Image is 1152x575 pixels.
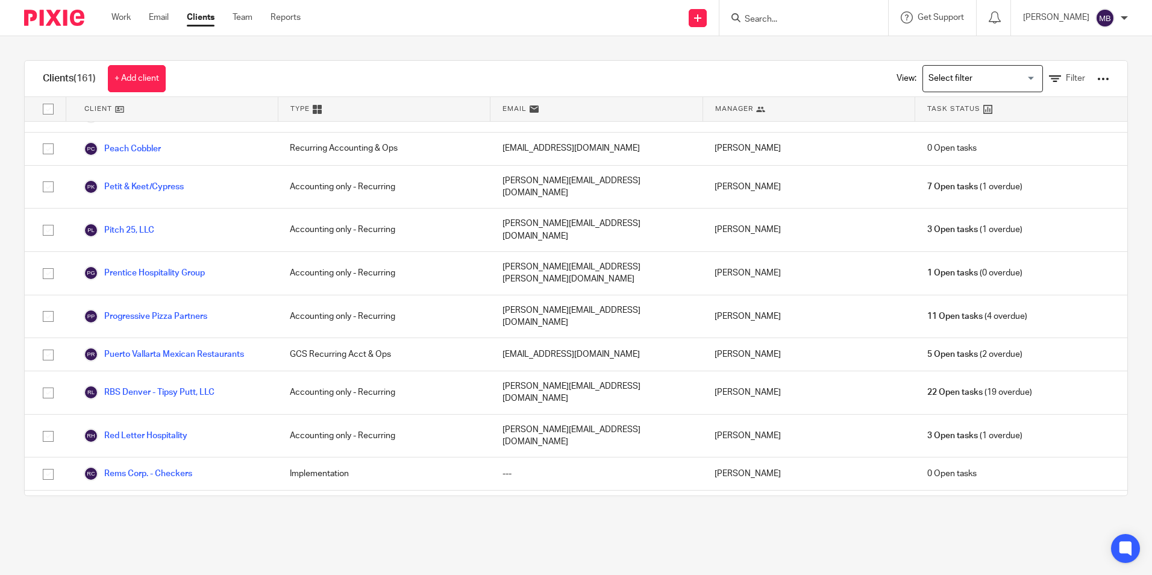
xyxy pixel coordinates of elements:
[278,371,490,414] div: Accounting only - Recurring
[108,65,166,92] a: + Add client
[490,491,703,523] div: [EMAIL_ADDRESS][DOMAIN_NAME]
[290,104,310,114] span: Type
[84,223,154,237] a: Pitch 25, LLC
[1095,8,1115,28] img: svg%3E
[84,385,98,400] img: svg%3E
[927,142,977,154] span: 0 Open tasks
[927,310,983,322] span: 11 Open tasks
[703,415,915,457] div: [PERSON_NAME]
[490,415,703,457] div: [PERSON_NAME][EMAIL_ADDRESS][DOMAIN_NAME]
[490,457,703,490] div: ---
[278,295,490,338] div: Accounting only - Recurring
[271,11,301,24] a: Reports
[84,266,98,280] img: svg%3E
[84,180,184,194] a: Petit & Keet/Cypress
[502,104,527,114] span: Email
[703,371,915,414] div: [PERSON_NAME]
[490,166,703,209] div: [PERSON_NAME][EMAIL_ADDRESS][DOMAIN_NAME]
[927,224,978,236] span: 3 Open tasks
[111,11,131,24] a: Work
[490,133,703,165] div: [EMAIL_ADDRESS][DOMAIN_NAME]
[278,166,490,209] div: Accounting only - Recurring
[84,309,98,324] img: svg%3E
[84,266,205,280] a: Prentice Hospitality Group
[149,11,169,24] a: Email
[927,386,983,398] span: 22 Open tasks
[187,11,214,24] a: Clients
[233,11,252,24] a: Team
[74,74,96,83] span: (161)
[918,13,964,22] span: Get Support
[703,166,915,209] div: [PERSON_NAME]
[703,295,915,338] div: [PERSON_NAME]
[703,209,915,251] div: [PERSON_NAME]
[922,65,1043,92] div: Search for option
[43,72,96,85] h1: Clients
[84,347,244,362] a: Puerto Vallarta Mexican Restaurants
[37,98,60,121] input: Select all
[927,310,1027,322] span: (4 overdue)
[490,295,703,338] div: [PERSON_NAME][EMAIL_ADDRESS][DOMAIN_NAME]
[84,142,98,156] img: svg%3E
[924,68,1036,89] input: Search for option
[84,429,187,443] a: Red Letter Hospitality
[84,309,207,324] a: Progressive Pizza Partners
[927,267,978,279] span: 1 Open tasks
[490,338,703,371] div: [EMAIL_ADDRESS][DOMAIN_NAME]
[703,491,915,523] div: [PERSON_NAME]
[490,252,703,295] div: [PERSON_NAME][EMAIL_ADDRESS][PERSON_NAME][DOMAIN_NAME]
[927,468,977,480] span: 0 Open tasks
[703,133,915,165] div: [PERSON_NAME]
[24,10,84,26] img: Pixie
[927,181,1022,193] span: (1 overdue)
[84,467,98,481] img: svg%3E
[278,209,490,251] div: Accounting only - Recurring
[927,430,1022,442] span: (1 overdue)
[743,14,852,25] input: Search
[84,104,112,114] span: Client
[703,252,915,295] div: [PERSON_NAME]
[84,180,98,194] img: svg%3E
[927,430,978,442] span: 3 Open tasks
[1066,74,1085,83] span: Filter
[715,104,753,114] span: Manager
[490,371,703,414] div: [PERSON_NAME][EMAIL_ADDRESS][DOMAIN_NAME]
[927,348,1022,360] span: (2 overdue)
[84,142,161,156] a: Peach Cobbler
[84,429,98,443] img: svg%3E
[703,457,915,490] div: [PERSON_NAME]
[927,386,1032,398] span: (19 overdue)
[927,224,1022,236] span: (1 overdue)
[278,415,490,457] div: Accounting only - Recurring
[278,338,490,371] div: GCS Recurring Acct & Ops
[84,467,192,481] a: Rems Corp. - Checkers
[927,348,978,360] span: 5 Open tasks
[84,385,214,400] a: RBS Denver - Tipsy Putt, LLC
[278,133,490,165] div: Recurring Accounting & Ops
[927,267,1022,279] span: (0 overdue)
[84,223,98,237] img: svg%3E
[927,104,980,114] span: Task Status
[927,181,978,193] span: 7 Open tasks
[278,252,490,295] div: Accounting only - Recurring
[490,209,703,251] div: [PERSON_NAME][EMAIL_ADDRESS][DOMAIN_NAME]
[84,347,98,362] img: svg%3E
[278,457,490,490] div: Implementation
[278,491,490,523] div: Recurring Accounting & Ops
[878,61,1109,96] div: View:
[1023,11,1089,24] p: [PERSON_NAME]
[703,338,915,371] div: [PERSON_NAME]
